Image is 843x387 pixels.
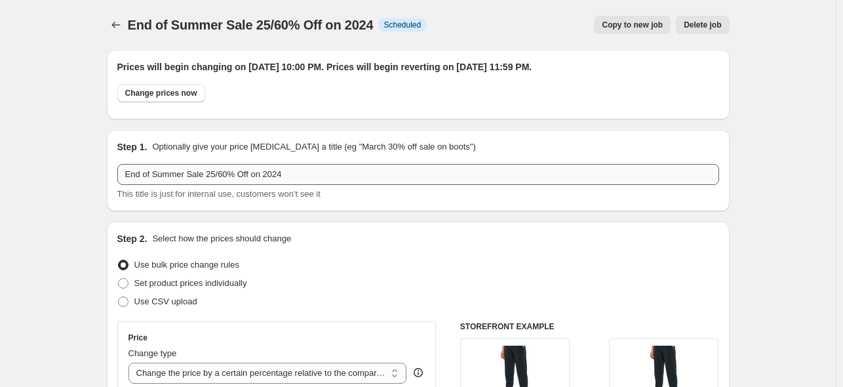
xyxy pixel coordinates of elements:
[128,18,374,32] span: End of Summer Sale 25/60% Off on 2024
[134,260,239,270] span: Use bulk price change rules
[152,232,291,245] p: Select how the prices should change
[676,16,729,34] button: Delete job
[117,164,719,185] input: 30% off holiday sale
[134,296,197,306] span: Use CSV upload
[460,321,719,332] h6: STOREFRONT EXAMPLE
[684,20,721,30] span: Delete job
[134,278,247,288] span: Set product prices individually
[117,232,147,245] h2: Step 2.
[117,84,205,102] button: Change prices now
[117,140,147,153] h2: Step 1.
[152,140,475,153] p: Optionally give your price [MEDICAL_DATA] a title (eg "March 30% off sale on boots")
[594,16,671,34] button: Copy to new job
[383,20,421,30] span: Scheduled
[412,366,425,379] div: help
[107,16,125,34] button: Price change jobs
[128,333,147,343] h3: Price
[117,189,321,199] span: This title is just for internal use, customers won't see it
[128,348,177,358] span: Change type
[602,20,663,30] span: Copy to new job
[125,88,197,98] span: Change prices now
[117,60,719,73] h2: Prices will begin changing on [DATE] 10:00 PM. Prices will begin reverting on [DATE] 11:59 PM.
